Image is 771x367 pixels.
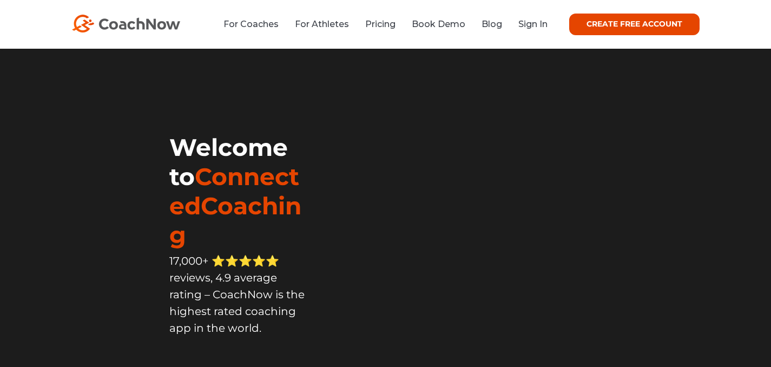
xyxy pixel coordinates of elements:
a: For Athletes [295,19,349,29]
h1: Welcome to [169,133,308,250]
img: CoachNow Logo [72,15,180,32]
a: For Coaches [223,19,279,29]
span: 17,000+ ⭐️⭐️⭐️⭐️⭐️ reviews, 4.9 average rating – CoachNow is the highest rated coaching app in th... [169,254,305,335]
a: Sign In [518,19,548,29]
a: Book Demo [412,19,465,29]
a: Pricing [365,19,396,29]
a: CREATE FREE ACCOUNT [569,14,700,35]
span: ConnectedCoaching [169,162,301,250]
a: Blog [482,19,502,29]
